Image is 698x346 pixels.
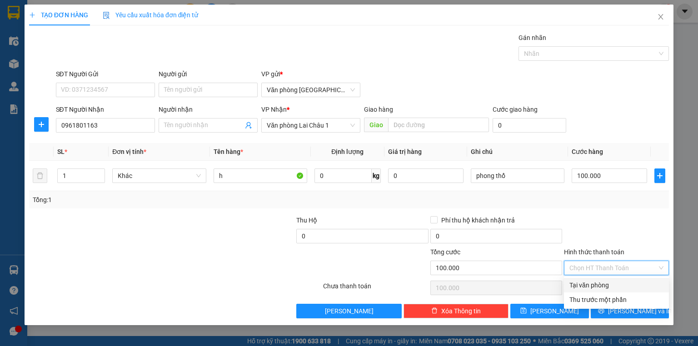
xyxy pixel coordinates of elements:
div: VP gửi [261,69,360,79]
span: user-add [245,122,252,129]
span: Xóa Thông tin [441,306,481,316]
span: Văn phòng Lai Châu 1 [267,119,355,132]
span: plus [655,172,665,179]
div: Chưa thanh toán [322,281,429,297]
div: SĐT Người Nhận [56,104,155,114]
span: delete [431,307,438,315]
button: printer[PERSON_NAME] và In [591,304,669,318]
button: plus [34,117,49,132]
span: Giá trị hàng [388,148,422,155]
span: plus [29,12,35,18]
button: plus [654,168,665,183]
th: Ghi chú [467,143,568,161]
button: delete [33,168,47,183]
span: VP Nhận [261,106,287,113]
div: Người gửi [159,69,258,79]
span: Giao [364,118,388,132]
span: SL [57,148,65,155]
input: Cước giao hàng [493,118,566,133]
div: Tại văn phòng [569,280,663,290]
label: Cước giao hàng [493,106,538,113]
span: Tên hàng [214,148,243,155]
div: Người nhận [159,104,258,114]
span: Tổng cước [430,248,460,256]
span: Khác [118,169,200,183]
span: Giao hàng [364,106,393,113]
label: Hình thức thanh toán [564,248,624,256]
span: Đơn vị tính [112,148,146,155]
span: Văn phòng Hà Nội [267,83,355,97]
span: Định lượng [331,148,364,155]
button: save[PERSON_NAME] [510,304,589,318]
span: [PERSON_NAME] [530,306,579,316]
img: icon [103,12,110,19]
button: [PERSON_NAME] [296,304,401,318]
span: close [657,13,664,20]
span: save [520,307,527,315]
span: Yêu cầu xuất hóa đơn điện tử [103,11,199,19]
div: Tổng: 1 [33,195,270,205]
input: Ghi Chú [471,168,564,183]
input: 0 [388,168,464,183]
input: VD: Bàn, Ghế [214,168,307,183]
button: Close [648,5,673,30]
span: plus [35,121,48,128]
span: Thu Hộ [296,217,317,224]
span: kg [372,168,381,183]
span: printer [598,307,604,315]
button: deleteXóa Thông tin [404,304,509,318]
span: [PERSON_NAME] [325,306,374,316]
span: Cước hàng [572,148,603,155]
label: Gán nhãn [519,34,546,41]
span: [PERSON_NAME] và In [608,306,672,316]
input: Dọc đường [388,118,489,132]
div: SĐT Người Gửi [56,69,155,79]
div: Thu trước một phần [569,295,663,305]
span: Phí thu hộ khách nhận trả [438,215,519,225]
span: TẠO ĐƠN HÀNG [29,11,88,19]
